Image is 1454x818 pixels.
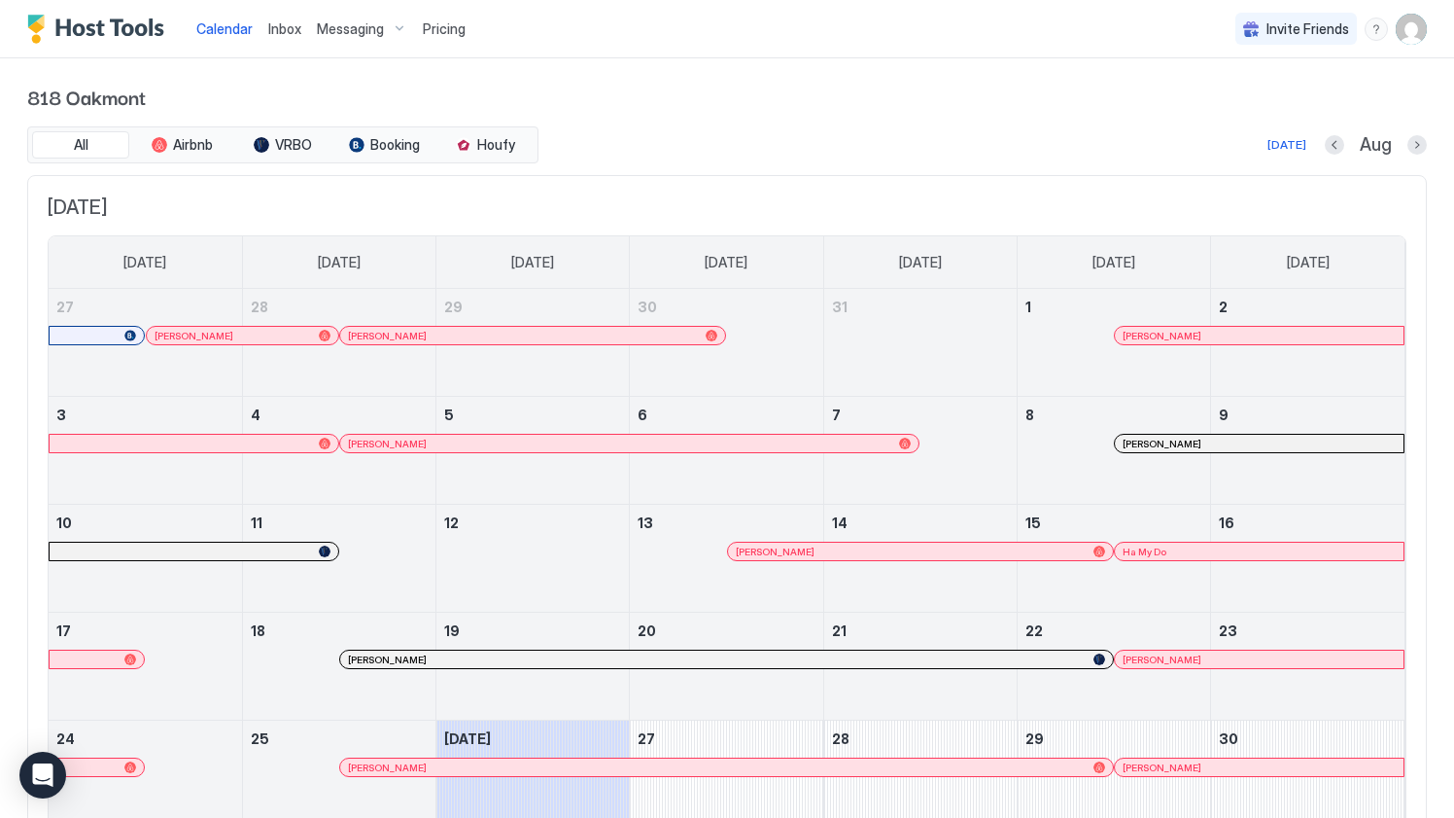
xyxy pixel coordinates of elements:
[1025,299,1031,315] span: 1
[317,20,384,38] span: Messaging
[74,136,88,154] span: All
[173,136,213,154] span: Airbnb
[1365,18,1388,41] div: menu
[1211,613,1404,649] a: August 23, 2025
[251,299,268,315] span: 28
[1092,254,1135,271] span: [DATE]
[56,407,66,423] span: 3
[243,505,435,541] a: August 11, 2025
[49,397,242,505] td: August 3, 2025
[630,289,823,397] td: July 30, 2025
[736,546,1105,558] div: [PERSON_NAME]
[49,613,242,721] td: August 17, 2025
[27,82,1427,111] span: 818 Oakmont
[1017,289,1210,397] td: August 1, 2025
[1211,289,1404,325] a: August 2, 2025
[32,131,129,159] button: All
[348,654,427,666] span: [PERSON_NAME]
[1025,407,1034,423] span: 8
[1123,546,1166,558] span: Ha My Do
[155,330,330,342] div: [PERSON_NAME]
[1018,289,1210,325] a: August 1, 2025
[630,397,823,505] td: August 6, 2025
[1264,133,1309,157] button: [DATE]
[630,397,822,433] a: August 6, 2025
[630,505,823,613] td: August 13, 2025
[823,397,1017,505] td: August 7, 2025
[436,613,629,649] a: August 19, 2025
[348,762,427,774] span: [PERSON_NAME]
[1211,613,1404,721] td: August 23, 2025
[1123,438,1396,450] div: [PERSON_NAME]
[705,254,747,271] span: [DATE]
[832,299,848,315] span: 31
[242,505,435,613] td: August 11, 2025
[638,515,653,531] span: 13
[49,289,242,325] a: July 27, 2025
[242,289,435,397] td: July 28, 2025
[832,622,847,639] span: 21
[736,546,814,558] span: [PERSON_NAME]
[444,622,460,639] span: 19
[444,299,463,315] span: 29
[49,397,242,433] a: August 3, 2025
[1219,730,1238,747] span: 30
[436,397,630,505] td: August 5, 2025
[1211,505,1404,613] td: August 16, 2025
[436,505,630,613] td: August 12, 2025
[49,289,242,397] td: July 27, 2025
[630,505,822,541] a: August 13, 2025
[1017,613,1210,721] td: August 22, 2025
[243,289,435,325] a: July 28, 2025
[1267,236,1349,289] a: Saturday
[1211,397,1404,433] a: August 9, 2025
[56,299,74,315] span: 27
[1018,397,1210,433] a: August 8, 2025
[630,721,822,757] a: August 27, 2025
[1407,135,1427,155] button: Next month
[268,18,301,39] a: Inbox
[1211,505,1404,541] a: August 16, 2025
[196,18,253,39] a: Calendar
[832,407,841,423] span: 7
[436,397,629,433] a: August 5, 2025
[436,721,629,757] a: August 26, 2025
[1219,515,1234,531] span: 16
[444,407,454,423] span: 5
[251,407,260,423] span: 4
[1017,397,1210,505] td: August 8, 2025
[49,613,242,649] a: August 17, 2025
[335,131,433,159] button: Booking
[348,438,911,450] div: [PERSON_NAME]
[1018,721,1210,757] a: August 29, 2025
[832,730,849,747] span: 28
[251,730,269,747] span: 25
[824,397,1017,433] a: August 7, 2025
[1287,254,1330,271] span: [DATE]
[444,515,459,531] span: 12
[318,254,361,271] span: [DATE]
[348,330,717,342] div: [PERSON_NAME]
[1123,762,1201,774] span: [PERSON_NAME]
[251,515,262,531] span: 11
[1017,505,1210,613] td: August 15, 2025
[1123,438,1201,450] span: [PERSON_NAME]
[1266,20,1349,38] span: Invite Friends
[1396,14,1427,45] div: User profile
[1123,546,1396,558] div: Ha My Do
[1211,397,1404,505] td: August 9, 2025
[823,613,1017,721] td: August 21, 2025
[370,136,420,154] span: Booking
[638,407,647,423] span: 6
[1018,505,1210,541] a: August 15, 2025
[243,721,435,757] a: August 25, 2025
[275,136,312,154] span: VRBO
[268,20,301,37] span: Inbox
[348,438,427,450] span: [PERSON_NAME]
[1123,654,1396,666] div: [PERSON_NAME]
[1025,622,1043,639] span: 22
[444,730,491,747] span: [DATE]
[511,254,554,271] span: [DATE]
[133,131,230,159] button: Airbnb
[49,505,242,613] td: August 10, 2025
